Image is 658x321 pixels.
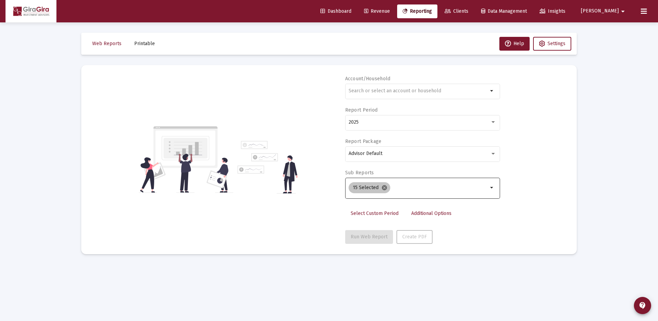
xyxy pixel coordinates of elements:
span: Revenue [364,8,390,14]
label: Report Period [345,107,378,113]
span: Web Reports [92,41,121,46]
button: Printable [129,37,160,51]
span: Create PDF [402,234,427,240]
label: Account/Household [345,76,391,82]
mat-icon: contact_support [638,301,647,310]
mat-icon: arrow_drop_down [619,4,627,18]
span: Insights [540,8,565,14]
button: Settings [533,37,571,51]
span: 2025 [349,119,359,125]
mat-icon: cancel [381,185,388,191]
mat-icon: arrow_drop_down [488,184,496,192]
span: Settings [548,41,565,46]
button: Web Reports [87,37,127,51]
label: Report Package [345,138,382,144]
button: Run Web Report [345,230,393,244]
img: reporting [139,125,233,194]
span: Dashboard [320,8,351,14]
a: Dashboard [315,4,357,18]
span: Help [505,41,524,46]
a: Clients [439,4,474,18]
span: Clients [445,8,468,14]
mat-chip-list: Selection [349,181,488,195]
span: Run Web Report [351,234,388,240]
span: [PERSON_NAME] [581,8,619,14]
span: Reporting [403,8,432,14]
img: Dashboard [11,4,51,18]
span: Additional Options [411,210,452,216]
span: Advisor Default [349,151,382,156]
span: Select Custom Period [351,210,399,216]
button: [PERSON_NAME] [573,4,635,18]
img: reporting-alt [237,141,298,194]
mat-chip: 15 Selected [349,182,390,193]
a: Insights [534,4,571,18]
label: Sub Reports [345,170,374,176]
a: Data Management [476,4,532,18]
button: Create PDF [396,230,433,244]
button: Help [499,37,530,51]
a: Revenue [359,4,395,18]
span: Printable [134,41,155,46]
a: Reporting [397,4,437,18]
mat-icon: arrow_drop_down [488,87,496,95]
input: Search or select an account or household [349,88,488,94]
span: Data Management [481,8,527,14]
